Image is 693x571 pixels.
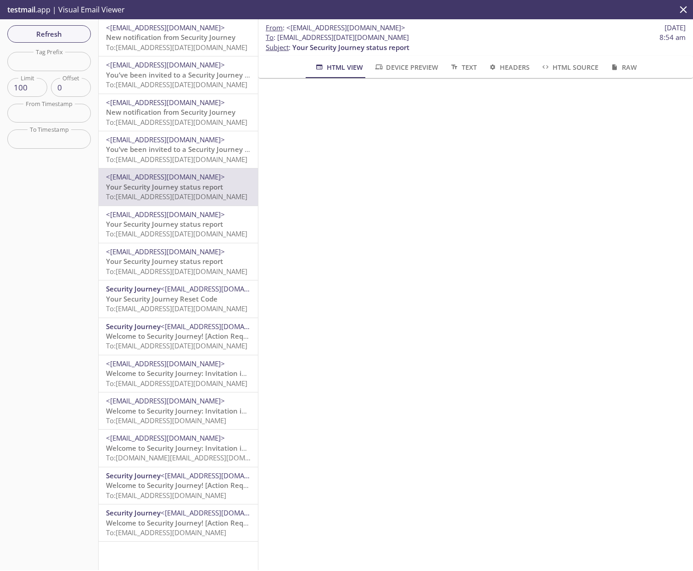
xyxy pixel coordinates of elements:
[99,355,258,392] div: <[EMAIL_ADDRESS][DOMAIN_NAME]>Welcome to Security Journey: Invitation instructionsTo:[EMAIL_ADDRE...
[106,406,279,415] span: Welcome to Security Journey: Invitation instructions
[106,267,247,276] span: To: [EMAIL_ADDRESS][DATE][DOMAIN_NAME]
[106,107,235,117] span: New notification from Security Journey
[106,182,223,191] span: Your Security Journey status report
[266,23,283,32] span: From
[99,56,258,93] div: <[EMAIL_ADDRESS][DOMAIN_NAME]>You’ve been invited to a Security Journey Tournament!To:[EMAIL_ADDR...
[106,60,225,69] span: <[EMAIL_ADDRESS][DOMAIN_NAME]>
[106,219,223,229] span: Your Security Journey status report
[99,467,258,504] div: Security Journey<[EMAIL_ADDRESS][DOMAIN_NAME]>Welcome to Security Journey! [Action Required]To:[E...
[106,481,263,490] span: Welcome to Security Journey! [Action Required]
[106,135,225,144] span: <[EMAIL_ADDRESS][DOMAIN_NAME]>
[99,19,258,56] div: <[EMAIL_ADDRESS][DOMAIN_NAME]>New notification from Security JourneyTo:[EMAIL_ADDRESS][DATE][DOMA...
[106,192,247,201] span: To: [EMAIL_ADDRESS][DATE][DOMAIN_NAME]
[99,131,258,168] div: <[EMAIL_ADDRESS][DOMAIN_NAME]>You’ve been invited to a Security Journey Tournament!To:[EMAIL_ADDR...
[99,318,258,355] div: Security Journey<[EMAIL_ADDRESS][DOMAIN_NAME]>Welcome to Security Journey! [Action Required]To:[E...
[266,23,405,33] span: :
[106,229,247,238] span: To: [EMAIL_ADDRESS][DATE][DOMAIN_NAME]
[266,43,289,52] span: Subject
[99,168,258,205] div: <[EMAIL_ADDRESS][DOMAIN_NAME]>Your Security Journey status reportTo:[EMAIL_ADDRESS][DATE][DOMAIN_...
[106,453,280,462] span: To: [DOMAIN_NAME][EMAIL_ADDRESS][DOMAIN_NAME]
[99,206,258,243] div: <[EMAIL_ADDRESS][DOMAIN_NAME]>Your Security Journey status reportTo:[EMAIL_ADDRESS][DATE][DOMAIN_...
[106,43,247,52] span: To: [EMAIL_ADDRESS][DATE][DOMAIN_NAME]
[266,33,274,42] span: To
[106,172,225,181] span: <[EMAIL_ADDRESS][DOMAIN_NAME]>
[161,284,279,293] span: <[EMAIL_ADDRESS][DOMAIN_NAME]>
[161,322,279,331] span: <[EMAIL_ADDRESS][DOMAIN_NAME]>
[7,5,35,15] span: testmail
[15,28,84,40] span: Refresh
[106,528,226,537] span: To: [EMAIL_ADDRESS][DOMAIN_NAME]
[99,280,258,317] div: Security Journey<[EMAIL_ADDRESS][DOMAIN_NAME]>Your Security Journey Reset CodeTo:[EMAIL_ADDRESS][...
[314,62,363,73] span: HTML View
[106,284,161,293] span: Security Journey
[161,508,279,517] span: <[EMAIL_ADDRESS][DOMAIN_NAME]>
[106,322,161,331] span: Security Journey
[659,33,686,42] span: 8:54 am
[106,118,247,127] span: To: [EMAIL_ADDRESS][DATE][DOMAIN_NAME]
[292,43,409,52] span: Your Security Journey status report
[665,23,686,33] span: [DATE]
[99,19,258,542] nav: emails
[7,25,91,43] button: Refresh
[106,23,225,32] span: <[EMAIL_ADDRESS][DOMAIN_NAME]>
[106,359,225,368] span: <[EMAIL_ADDRESS][DOMAIN_NAME]>
[106,416,226,425] span: To: [EMAIL_ADDRESS][DOMAIN_NAME]
[106,341,247,350] span: To: [EMAIL_ADDRESS][DATE][DOMAIN_NAME]
[488,62,530,73] span: Headers
[106,145,288,154] span: You’ve been invited to a Security Journey Tournament!
[541,62,598,73] span: HTML Source
[106,471,161,480] span: Security Journey
[106,294,218,303] span: Your Security Journey Reset Code
[266,33,409,42] span: : [EMAIL_ADDRESS][DATE][DOMAIN_NAME]
[106,98,225,107] span: <[EMAIL_ADDRESS][DOMAIN_NAME]>
[106,443,279,453] span: Welcome to Security Journey: Invitation instructions
[161,471,279,480] span: <[EMAIL_ADDRESS][DOMAIN_NAME]>
[106,33,235,42] span: New notification from Security Journey
[106,433,225,442] span: <[EMAIL_ADDRESS][DOMAIN_NAME]>
[106,210,225,219] span: <[EMAIL_ADDRESS][DOMAIN_NAME]>
[106,379,247,388] span: To: [EMAIL_ADDRESS][DATE][DOMAIN_NAME]
[106,508,161,517] span: Security Journey
[106,70,288,79] span: You’ve been invited to a Security Journey Tournament!
[609,62,637,73] span: Raw
[106,396,225,405] span: <[EMAIL_ADDRESS][DOMAIN_NAME]>
[106,369,279,378] span: Welcome to Security Journey: Invitation instructions
[106,304,247,313] span: To: [EMAIL_ADDRESS][DATE][DOMAIN_NAME]
[99,243,258,280] div: <[EMAIL_ADDRESS][DOMAIN_NAME]>Your Security Journey status reportTo:[EMAIL_ADDRESS][DATE][DOMAIN_...
[106,155,247,164] span: To: [EMAIL_ADDRESS][DATE][DOMAIN_NAME]
[106,247,225,256] span: <[EMAIL_ADDRESS][DOMAIN_NAME]>
[99,430,258,466] div: <[EMAIL_ADDRESS][DOMAIN_NAME]>Welcome to Security Journey: Invitation instructionsTo:[DOMAIN_NAME...
[449,62,476,73] span: Text
[374,62,438,73] span: Device Preview
[106,331,263,341] span: Welcome to Security Journey! [Action Required]
[266,33,686,52] p: :
[99,392,258,429] div: <[EMAIL_ADDRESS][DOMAIN_NAME]>Welcome to Security Journey: Invitation instructionsTo:[EMAIL_ADDRE...
[286,23,405,32] span: <[EMAIL_ADDRESS][DOMAIN_NAME]>
[99,504,258,541] div: Security Journey<[EMAIL_ADDRESS][DOMAIN_NAME]>Welcome to Security Journey! [Action Required]To:[E...
[99,94,258,131] div: <[EMAIL_ADDRESS][DOMAIN_NAME]>New notification from Security JourneyTo:[EMAIL_ADDRESS][DATE][DOMA...
[106,80,247,89] span: To: [EMAIL_ADDRESS][DATE][DOMAIN_NAME]
[106,491,226,500] span: To: [EMAIL_ADDRESS][DOMAIN_NAME]
[106,518,263,527] span: Welcome to Security Journey! [Action Required]
[106,257,223,266] span: Your Security Journey status report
